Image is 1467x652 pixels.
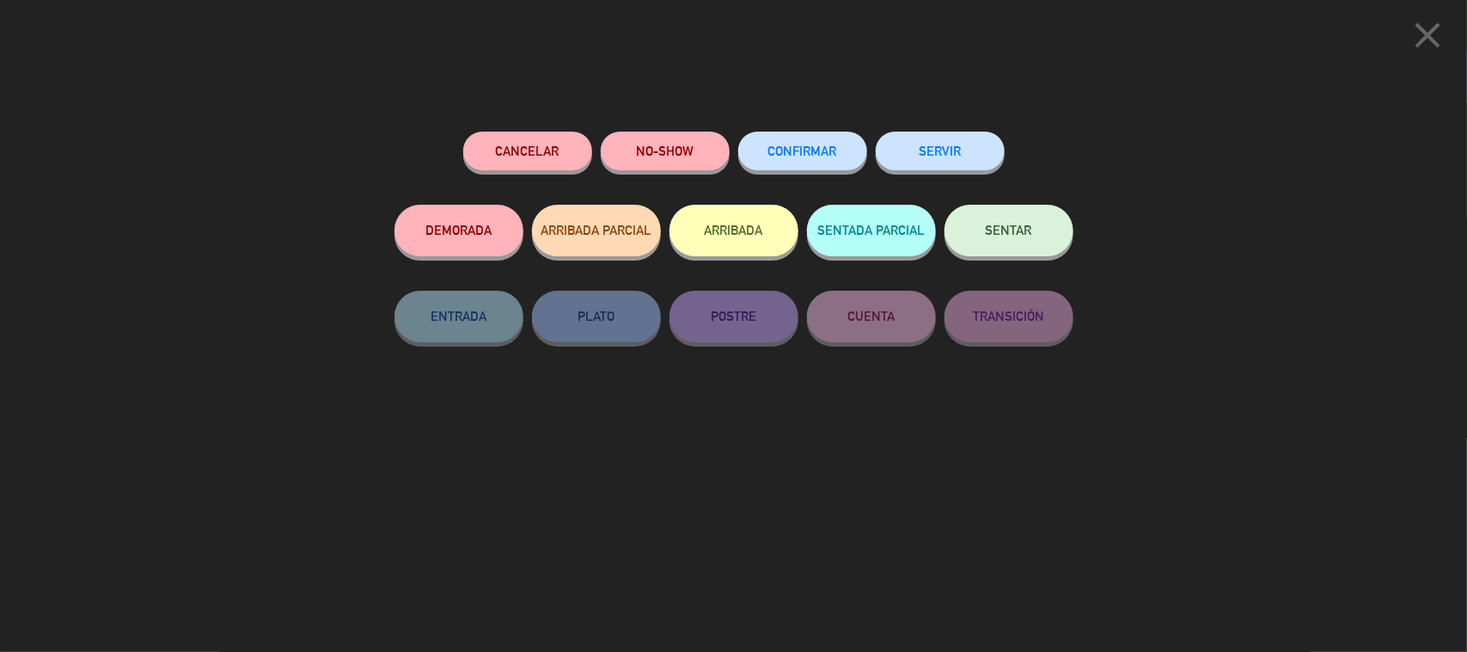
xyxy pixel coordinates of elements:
button: Cancelar [463,132,592,170]
span: SENTAR [986,223,1032,237]
button: TRANSICIÓN [944,291,1073,342]
button: ARRIBADA [669,205,798,256]
button: ARRIBADA PARCIAL [532,205,661,256]
button: NO-SHOW [601,132,730,170]
button: DEMORADA [394,205,523,256]
button: close [1401,13,1454,64]
span: CONFIRMAR [768,144,837,158]
button: SERVIR [876,132,1005,170]
button: CUENTA [807,291,936,342]
span: ARRIBADA PARCIAL [541,223,651,237]
button: PLATO [532,291,661,342]
button: SENTAR [944,205,1073,256]
button: SENTADA PARCIAL [807,205,936,256]
button: POSTRE [669,291,798,342]
i: close [1406,14,1449,57]
button: CONFIRMAR [738,132,867,170]
button: ENTRADA [394,291,523,342]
